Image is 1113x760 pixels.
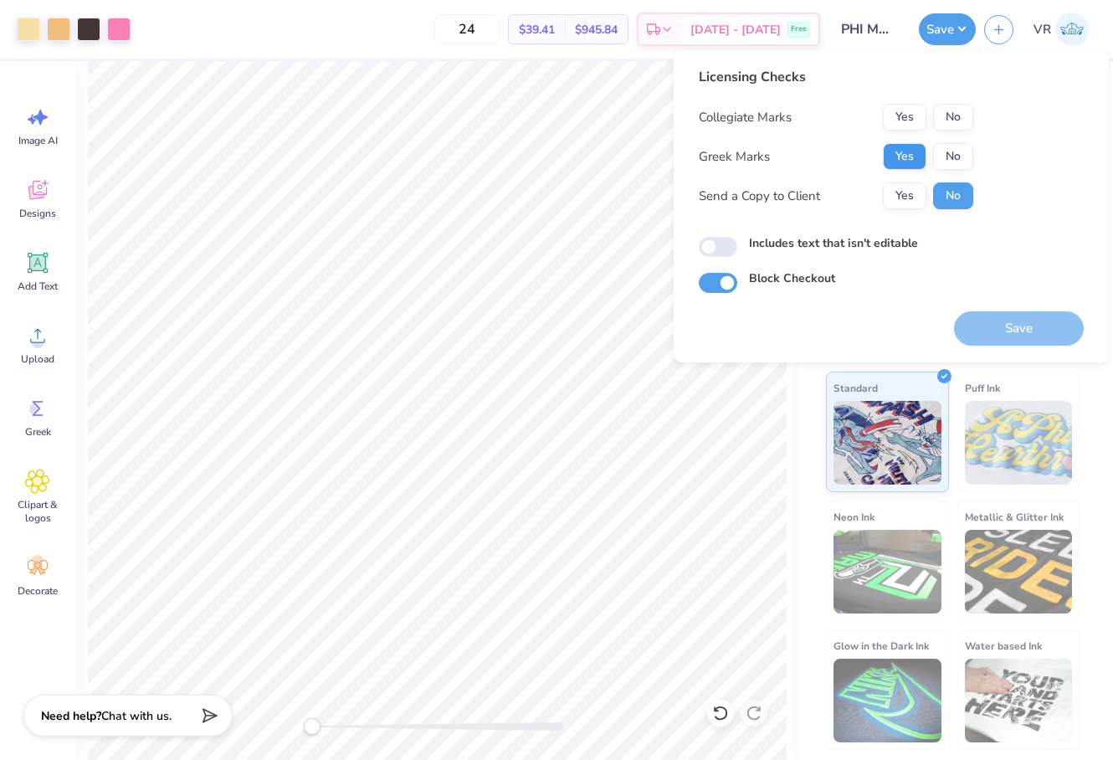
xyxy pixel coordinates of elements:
[749,234,918,252] label: Includes text that isn't editable
[965,379,1000,397] span: Puff Ink
[304,718,321,735] div: Accessibility label
[965,401,1073,485] img: Puff Ink
[434,14,500,44] input: – –
[833,508,874,526] span: Neon Ink
[1026,13,1096,46] a: VR
[933,143,973,170] button: No
[101,708,172,724] span: Chat with us.
[965,530,1073,614] img: Metallic & Glitter Ink
[833,659,941,742] img: Glow in the Dark Ink
[833,401,941,485] img: Standard
[933,104,973,131] button: No
[749,270,835,287] label: Block Checkout
[18,280,58,293] span: Add Text
[19,207,56,220] span: Designs
[833,379,878,397] span: Standard
[1055,13,1089,46] img: Val Rhey Lodueta
[833,637,929,655] span: Glow in the Dark Ink
[18,584,58,598] span: Decorate
[791,23,807,35] span: Free
[699,108,792,127] div: Collegiate Marks
[690,21,781,39] span: [DATE] - [DATE]
[919,13,976,45] button: Save
[883,143,926,170] button: Yes
[41,708,101,724] strong: Need help?
[21,352,54,366] span: Upload
[828,13,910,46] input: Untitled Design
[575,21,618,39] span: $945.84
[933,182,973,209] button: No
[519,21,555,39] span: $39.41
[25,425,51,439] span: Greek
[883,182,926,209] button: Yes
[10,498,65,525] span: Clipart & logos
[833,530,941,614] img: Neon Ink
[699,187,820,206] div: Send a Copy to Client
[965,508,1064,526] span: Metallic & Glitter Ink
[1033,20,1051,39] span: VR
[965,637,1042,655] span: Water based Ink
[883,104,926,131] button: Yes
[699,147,770,167] div: Greek Marks
[18,134,58,147] span: Image AI
[699,67,973,87] div: Licensing Checks
[965,659,1073,742] img: Water based Ink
